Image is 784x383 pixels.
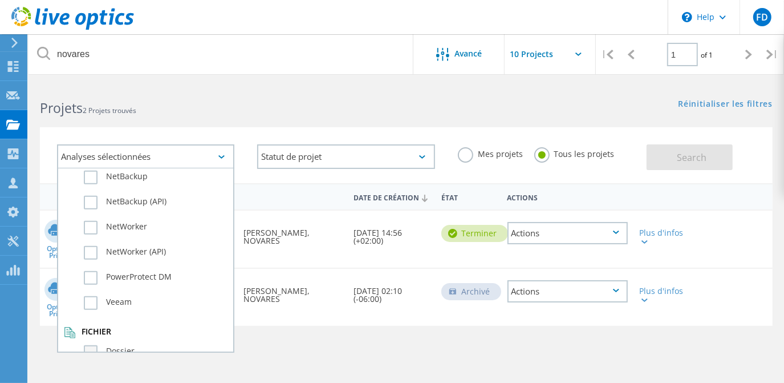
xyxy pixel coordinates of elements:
label: NetWorker [84,221,228,235]
label: Tous les projets [534,147,615,158]
div: | [596,34,619,75]
label: NetWorker (API) [84,246,228,260]
a: Live Optics Dashboard [11,24,134,32]
div: Terminer [441,225,508,242]
b: Projets [40,99,83,117]
button: Search [647,144,733,170]
svg: \n [682,12,692,22]
span: Avancé [455,50,482,58]
span: Optical Prime [40,245,76,259]
div: Actions [502,186,633,207]
label: Veeam [84,296,228,310]
label: NetBackup (API) [84,196,228,209]
div: État [436,186,502,207]
div: Date de création [348,186,436,208]
div: | [761,34,784,75]
label: Dossier [84,345,228,359]
div: Statut de projet [257,144,434,169]
div: Archivé [441,283,501,300]
div: Plus d'infos [639,229,686,245]
span: FD [756,13,768,22]
label: PowerProtect DM [84,271,228,285]
label: Mes projets [458,147,523,158]
div: Plus d'infos [639,287,686,303]
span: Search [677,151,707,164]
div: [PERSON_NAME], NOVARES [238,269,348,315]
div: [PERSON_NAME], NOVARES [238,211,348,256]
a: Réinitialiser les filtres [678,100,773,110]
label: NetBackup [84,171,228,184]
div: Actions [507,222,628,244]
div: Analyses sélectionnées [57,144,234,169]
div: [DATE] 02:10 (-06:00) [348,269,436,315]
div: Fichier [64,327,228,338]
div: Actions [507,280,628,303]
input: Rechercher des projets par nom, propriétaire, ID, société, etc. [29,34,414,74]
span: Optical Prime [40,304,76,317]
span: of 1 [701,50,713,60]
span: 2 Projets trouvés [83,106,136,115]
div: [DATE] 14:56 (+02:00) [348,211,436,256]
